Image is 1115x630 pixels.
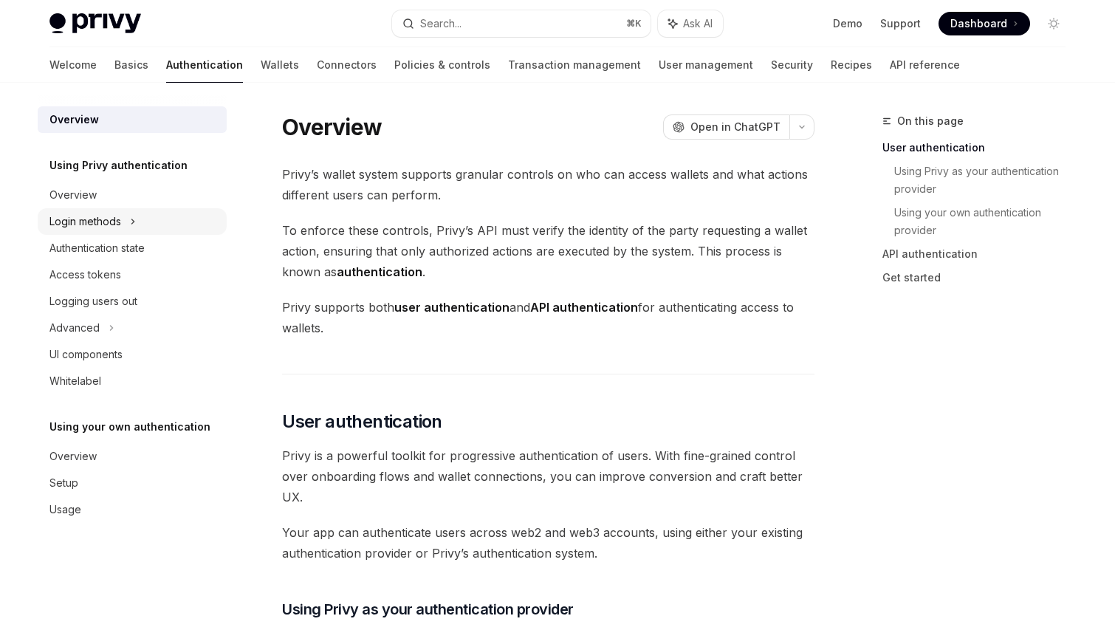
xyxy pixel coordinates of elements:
div: Search... [420,15,462,32]
div: Logging users out [49,292,137,310]
button: Ask AI [658,10,723,37]
div: Usage [49,501,81,518]
div: Setup [49,474,78,492]
h5: Using Privy authentication [49,157,188,174]
button: Toggle dark mode [1042,12,1066,35]
a: Authentication state [38,235,227,261]
div: Whitelabel [49,372,101,390]
a: User authentication [882,136,1077,160]
a: API reference [890,47,960,83]
a: Get started [882,266,1077,290]
a: Access tokens [38,261,227,288]
span: Privy is a powerful toolkit for progressive authentication of users. With fine-grained control ov... [282,445,814,507]
strong: API authentication [530,300,638,315]
strong: user authentication [394,300,510,315]
a: Authentication [166,47,243,83]
a: User management [659,47,753,83]
span: Privy supports both and for authenticating access to wallets. [282,297,814,338]
a: Logging users out [38,288,227,315]
a: Overview [38,106,227,133]
a: Setup [38,470,227,496]
div: Overview [49,448,97,465]
span: Open in ChatGPT [690,120,780,134]
a: Wallets [261,47,299,83]
button: Search...⌘K [392,10,651,37]
span: On this page [897,112,964,130]
a: Using Privy as your authentication provider [894,160,1077,201]
div: Access tokens [49,266,121,284]
a: Overview [38,443,227,470]
span: To enforce these controls, Privy’s API must verify the identity of the party requesting a wallet ... [282,220,814,282]
a: Recipes [831,47,872,83]
span: Using Privy as your authentication provider [282,599,574,620]
a: Welcome [49,47,97,83]
a: Support [880,16,921,31]
h5: Using your own authentication [49,418,210,436]
div: UI components [49,346,123,363]
a: Using your own authentication provider [894,201,1077,242]
a: Basics [114,47,148,83]
span: Ask AI [683,16,713,31]
span: ⌘ K [626,18,642,30]
div: Overview [49,111,99,129]
a: Overview [38,182,227,208]
span: Dashboard [950,16,1007,31]
a: UI components [38,341,227,368]
a: API authentication [882,242,1077,266]
a: Connectors [317,47,377,83]
a: Usage [38,496,227,523]
button: Open in ChatGPT [663,114,789,140]
h1: Overview [282,114,382,140]
span: Privy’s wallet system supports granular controls on who can access wallets and what actions diffe... [282,164,814,205]
a: Demo [833,16,862,31]
a: Transaction management [508,47,641,83]
a: Whitelabel [38,368,227,394]
div: Authentication state [49,239,145,257]
span: User authentication [282,410,442,434]
a: Dashboard [939,12,1030,35]
img: light logo [49,13,141,34]
a: Policies & controls [394,47,490,83]
div: Login methods [49,213,121,230]
div: Advanced [49,319,100,337]
strong: authentication [337,264,422,279]
div: Overview [49,186,97,204]
span: Your app can authenticate users across web2 and web3 accounts, using either your existing authent... [282,522,814,564]
a: Security [771,47,813,83]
